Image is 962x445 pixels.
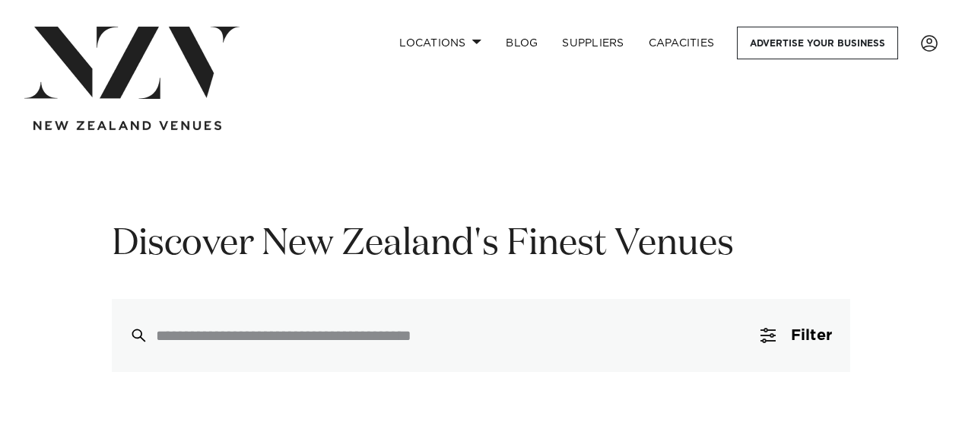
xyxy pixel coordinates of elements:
a: Locations [387,27,494,59]
img: nzv-logo.png [24,27,240,99]
a: SUPPLIERS [550,27,636,59]
button: Filter [742,299,850,372]
a: Advertise your business [737,27,898,59]
a: BLOG [494,27,550,59]
a: Capacities [637,27,727,59]
img: new-zealand-venues-text.png [33,121,221,131]
h1: Discover New Zealand's Finest Venues [112,221,850,269]
span: Filter [791,328,832,343]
